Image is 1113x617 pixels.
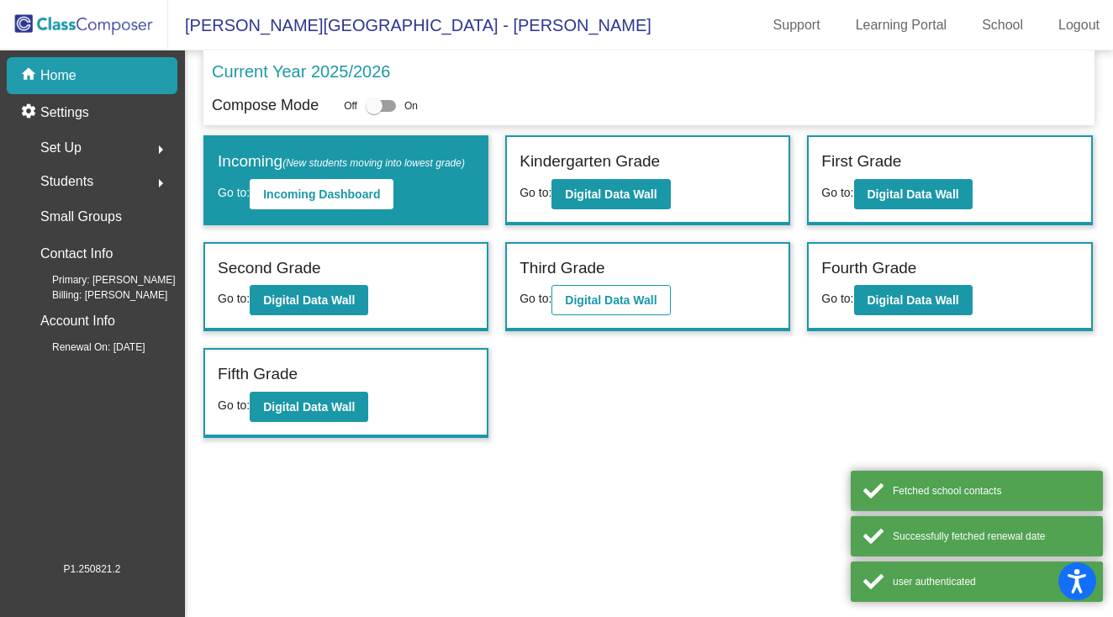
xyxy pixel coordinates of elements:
[218,186,250,199] span: Go to:
[40,242,113,266] p: Contact Info
[168,12,651,39] span: [PERSON_NAME][GEOGRAPHIC_DATA] - [PERSON_NAME]
[893,529,1090,544] div: Successfully fetched renewal date
[40,136,82,160] span: Set Up
[821,186,853,199] span: Go to:
[893,483,1090,498] div: Fetched school contacts
[868,293,959,307] b: Digital Data Wall
[218,398,250,412] span: Go to:
[854,179,973,209] button: Digital Data Wall
[40,205,122,229] p: Small Groups
[25,340,145,355] span: Renewal On: [DATE]
[520,256,604,281] label: Third Grade
[250,285,368,315] button: Digital Data Wall
[842,12,961,39] a: Learning Portal
[854,285,973,315] button: Digital Data Wall
[263,187,380,201] b: Incoming Dashboard
[282,157,465,169] span: (New students moving into lowest grade)
[968,12,1037,39] a: School
[263,400,355,414] b: Digital Data Wall
[760,12,834,39] a: Support
[40,66,76,86] p: Home
[218,256,321,281] label: Second Grade
[250,392,368,422] button: Digital Data Wall
[40,309,115,333] p: Account Info
[893,574,1090,589] div: user authenticated
[218,292,250,305] span: Go to:
[821,150,901,174] label: First Grade
[344,98,357,113] span: Off
[250,179,393,209] button: Incoming Dashboard
[551,179,670,209] button: Digital Data Wall
[25,272,176,287] span: Primary: [PERSON_NAME]
[520,292,551,305] span: Go to:
[565,293,657,307] b: Digital Data Wall
[520,186,551,199] span: Go to:
[218,362,298,387] label: Fifth Grade
[150,140,171,160] mat-icon: arrow_right
[1045,12,1113,39] a: Logout
[821,292,853,305] span: Go to:
[263,293,355,307] b: Digital Data Wall
[821,256,916,281] label: Fourth Grade
[565,187,657,201] b: Digital Data Wall
[212,59,390,84] p: Current Year 2025/2026
[218,150,465,174] label: Incoming
[551,285,670,315] button: Digital Data Wall
[25,287,167,303] span: Billing: [PERSON_NAME]
[150,173,171,193] mat-icon: arrow_right
[212,94,319,117] p: Compose Mode
[868,187,959,201] b: Digital Data Wall
[40,170,93,193] span: Students
[40,103,89,123] p: Settings
[404,98,418,113] span: On
[20,103,40,123] mat-icon: settings
[20,66,40,86] mat-icon: home
[520,150,660,174] label: Kindergarten Grade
